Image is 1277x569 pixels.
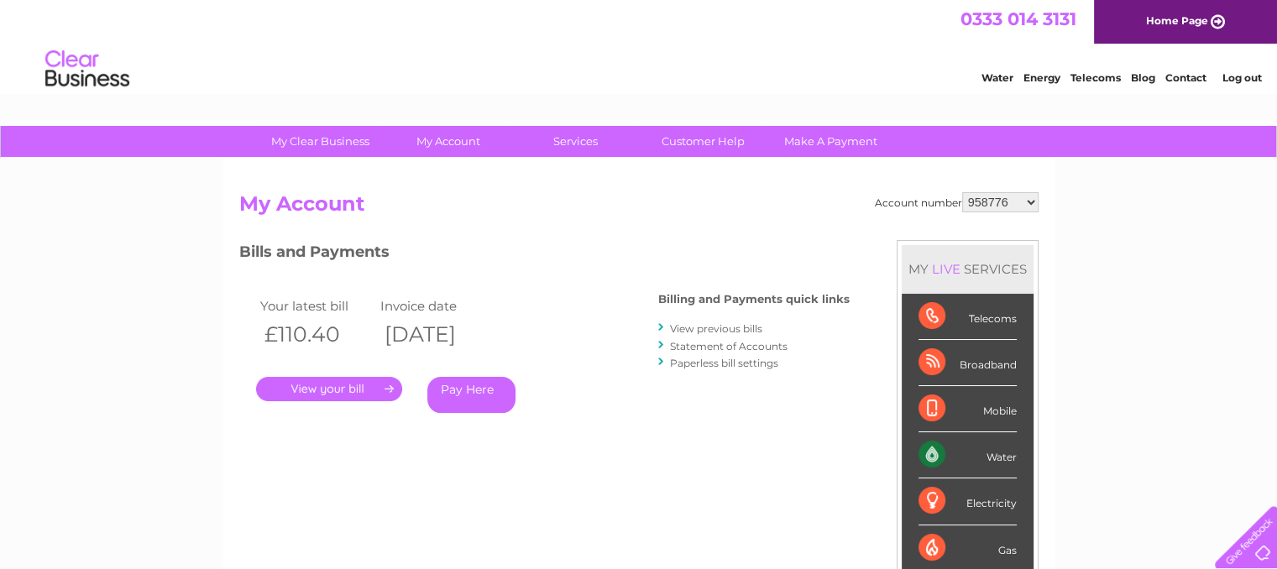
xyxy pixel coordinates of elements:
td: Invoice date [376,295,497,317]
div: Clear Business is a trading name of Verastar Limited (registered in [GEOGRAPHIC_DATA] No. 3667643... [243,9,1036,81]
a: Blog [1131,71,1155,84]
a: My Clear Business [251,126,390,157]
a: My Account [379,126,517,157]
a: Customer Help [634,126,772,157]
th: £110.40 [256,317,377,352]
td: Your latest bill [256,295,377,317]
a: . [256,377,402,401]
th: [DATE] [376,317,497,352]
div: Telecoms [918,294,1017,340]
div: LIVE [929,261,964,277]
a: Make A Payment [761,126,900,157]
div: MY SERVICES [902,245,1034,293]
a: Contact [1165,71,1206,84]
div: Electricity [918,478,1017,525]
a: Pay Here [427,377,516,413]
a: 0333 014 3131 [960,8,1076,29]
div: Account number [875,192,1039,212]
a: Telecoms [1070,71,1121,84]
img: logo.png [44,44,130,95]
div: Water [918,432,1017,478]
h2: My Account [239,192,1039,224]
a: Statement of Accounts [670,340,788,352]
h3: Bills and Payments [239,240,850,269]
a: Energy [1023,71,1060,84]
div: Broadband [918,340,1017,386]
a: Paperless bill settings [670,357,778,369]
h4: Billing and Payments quick links [658,293,850,305]
a: Services [506,126,645,157]
a: Log out [1222,71,1261,84]
div: Mobile [918,386,1017,432]
a: View previous bills [670,322,762,335]
a: Water [981,71,1013,84]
